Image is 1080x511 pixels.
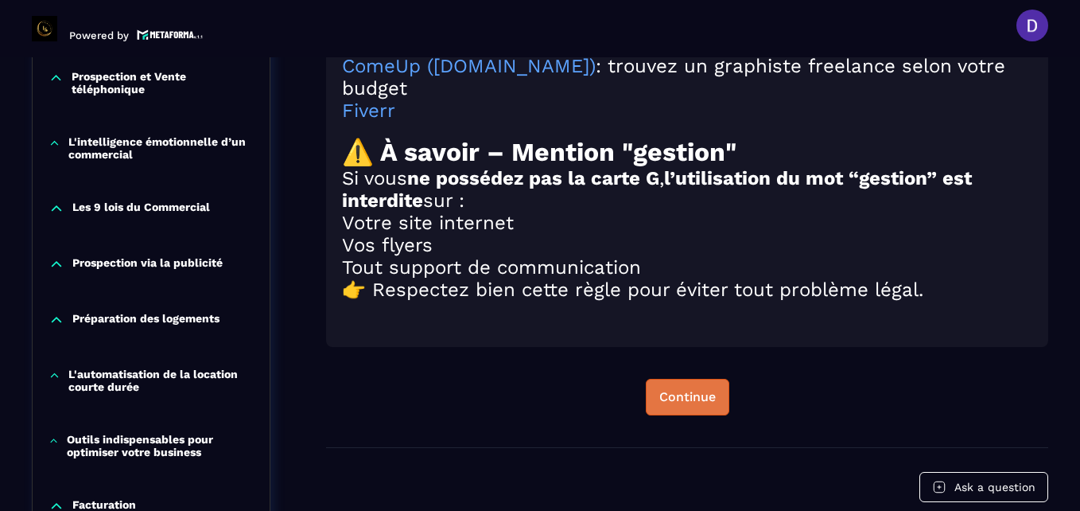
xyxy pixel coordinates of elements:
[137,28,204,41] img: logo
[659,389,716,405] div: Continue
[32,16,57,41] img: logo-branding
[342,279,1032,301] h2: 👉 Respectez bien cette règle pour éviter tout problème légal.
[342,99,395,122] a: Fiverr
[342,256,1032,279] h2: Tout support de communication
[72,201,210,216] p: Les 9 lois du Commercial
[72,70,254,96] p: Prospection et Vente téléphonique
[342,212,1032,234] h2: Votre site internet
[919,472,1048,502] button: Ask a question
[68,368,254,393] p: L'automatisation de la location courte durée
[342,167,972,212] strong: l’utilisation du mot “gestion” est interdite
[342,137,736,167] strong: ⚠️ À savoir – Mention "gestion"
[72,256,223,272] p: Prospection via la publicité
[68,135,254,161] p: L'intelligence émotionnelle d’un commercial
[72,312,219,328] p: Préparation des logements
[407,167,659,189] strong: ne possédez pas la carte G
[646,379,729,415] button: Continue
[342,55,1032,99] h2: : trouvez un graphiste freelance selon votre budget
[67,433,254,458] p: Outils indispensables pour optimiser votre business
[69,29,129,41] p: Powered by
[342,167,1032,212] h2: Si vous , sur :
[342,234,1032,256] h2: Vos flyers
[342,55,596,77] a: ComeUp ([DOMAIN_NAME])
